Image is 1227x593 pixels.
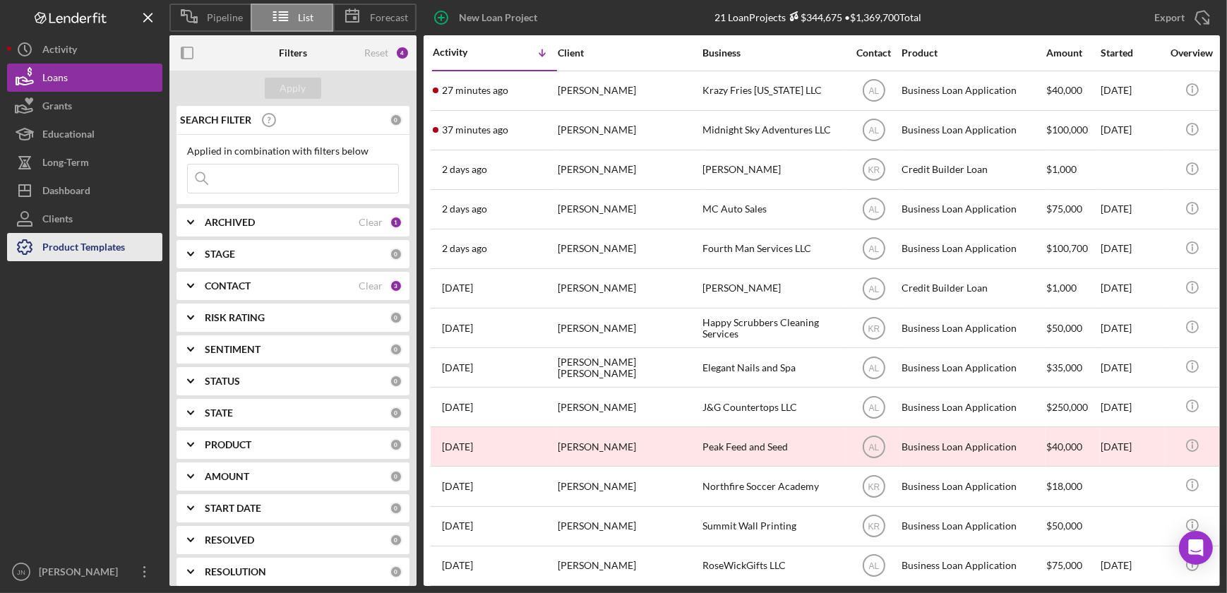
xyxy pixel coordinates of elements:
[35,558,127,589] div: [PERSON_NAME]
[868,482,880,492] text: KR
[42,205,73,236] div: Clients
[279,47,307,59] b: Filters
[702,191,844,228] div: MC Auto Sales
[1046,559,1082,571] span: $75,000
[902,309,1043,347] div: Business Loan Application
[205,407,233,419] b: STATE
[702,270,844,307] div: [PERSON_NAME]
[702,151,844,188] div: [PERSON_NAME]
[1046,163,1077,175] span: $1,000
[442,362,473,373] time: 2025-10-06 20:37
[1046,480,1082,492] span: $18,000
[902,270,1043,307] div: Credit Builder Loan
[359,280,383,292] div: Clear
[390,502,402,515] div: 0
[902,428,1043,465] div: Business Loan Application
[868,522,880,532] text: KR
[7,176,162,205] button: Dashboard
[702,428,844,465] div: Peak Feed and Seed
[1166,47,1219,59] div: Overview
[424,4,551,32] button: New Loan Project
[390,375,402,388] div: 0
[265,78,321,99] button: Apply
[42,35,77,67] div: Activity
[359,217,383,228] div: Clear
[390,248,402,260] div: 0
[868,402,879,412] text: AL
[205,248,235,260] b: STAGE
[442,85,508,96] time: 2025-10-10 22:00
[1101,388,1164,426] div: [DATE]
[902,547,1043,585] div: Business Loan Application
[7,120,162,148] button: Educational
[868,244,879,254] text: AL
[558,467,699,505] div: [PERSON_NAME]
[390,407,402,419] div: 0
[902,47,1043,59] div: Product
[442,402,473,413] time: 2025-10-02 18:22
[390,534,402,546] div: 0
[868,205,879,215] text: AL
[786,11,843,23] div: $344,675
[558,508,699,545] div: [PERSON_NAME]
[205,312,265,323] b: RISK RATING
[205,344,261,355] b: SENTIMENT
[390,216,402,229] div: 1
[442,164,487,175] time: 2025-10-08 23:06
[205,280,251,292] b: CONTACT
[1046,203,1082,215] span: $75,000
[902,72,1043,109] div: Business Loan Application
[364,47,388,59] div: Reset
[902,467,1043,505] div: Business Loan Application
[1101,47,1164,59] div: Started
[868,165,880,175] text: KR
[7,205,162,233] button: Clients
[207,12,243,23] span: Pipeline
[442,282,473,294] time: 2025-10-07 23:38
[702,388,844,426] div: J&G Countertops LLC
[902,508,1043,545] div: Business Loan Application
[42,148,89,180] div: Long-Term
[442,441,473,453] time: 2025-10-02 17:44
[1140,4,1220,32] button: Export
[205,471,249,482] b: AMOUNT
[442,124,508,136] time: 2025-10-10 21:50
[1101,547,1164,585] div: [DATE]
[7,64,162,92] button: Loans
[1046,428,1099,465] div: $40,000
[1046,520,1082,532] span: $50,000
[868,126,879,136] text: AL
[7,148,162,176] button: Long-Term
[558,72,699,109] div: [PERSON_NAME]
[1101,72,1164,109] div: [DATE]
[702,112,844,149] div: Midnight Sky Adventures LLC
[205,566,266,577] b: RESOLUTION
[1046,322,1082,334] span: $50,000
[7,35,162,64] a: Activity
[1179,531,1213,565] div: Open Intercom Messenger
[17,568,25,576] text: JN
[902,388,1043,426] div: Business Loan Application
[558,388,699,426] div: [PERSON_NAME]
[390,114,402,126] div: 0
[558,547,699,585] div: [PERSON_NAME]
[1101,428,1164,465] div: [DATE]
[702,467,844,505] div: Northfire Soccer Academy
[180,114,251,126] b: SEARCH FILTER
[558,47,699,59] div: Client
[390,280,402,292] div: 3
[868,363,879,373] text: AL
[442,520,473,532] time: 2025-09-30 19:51
[205,439,251,450] b: PRODUCT
[902,191,1043,228] div: Business Loan Application
[1101,309,1164,347] div: [DATE]
[1046,47,1099,59] div: Amount
[847,47,900,59] div: Contact
[868,561,879,571] text: AL
[1046,282,1077,294] span: $1,000
[868,323,880,333] text: KR
[1101,112,1164,149] div: [DATE]
[558,151,699,188] div: [PERSON_NAME]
